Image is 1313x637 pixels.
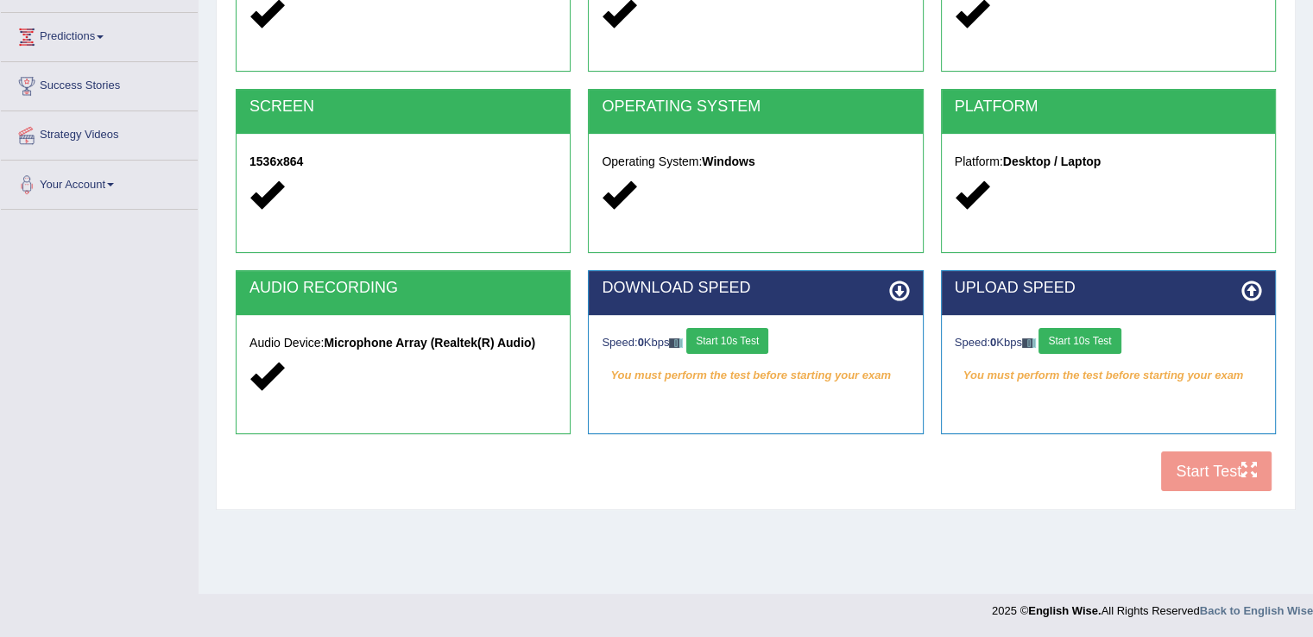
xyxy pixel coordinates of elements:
[955,98,1262,116] h2: PLATFORM
[1,111,198,155] a: Strategy Videos
[702,155,754,168] strong: Windows
[249,155,303,168] strong: 1536x864
[602,155,909,168] h5: Operating System:
[955,155,1262,168] h5: Platform:
[1,13,198,56] a: Predictions
[686,328,768,354] button: Start 10s Test
[638,336,644,349] strong: 0
[602,363,909,388] em: You must perform the test before starting your exam
[1038,328,1120,354] button: Start 10s Test
[1028,604,1101,617] strong: English Wise.
[1003,155,1102,168] strong: Desktop / Laptop
[1200,604,1313,617] a: Back to English Wise
[955,363,1262,388] em: You must perform the test before starting your exam
[955,280,1262,297] h2: UPLOAD SPEED
[1022,338,1036,348] img: ajax-loader-fb-connection.gif
[602,98,909,116] h2: OPERATING SYSTEM
[990,336,996,349] strong: 0
[602,328,909,358] div: Speed: Kbps
[1,62,198,105] a: Success Stories
[669,338,683,348] img: ajax-loader-fb-connection.gif
[602,280,909,297] h2: DOWNLOAD SPEED
[249,280,557,297] h2: AUDIO RECORDING
[1,161,198,204] a: Your Account
[992,594,1313,619] div: 2025 © All Rights Reserved
[249,98,557,116] h2: SCREEN
[249,337,557,350] h5: Audio Device:
[955,328,1262,358] div: Speed: Kbps
[324,336,535,350] strong: Microphone Array (Realtek(R) Audio)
